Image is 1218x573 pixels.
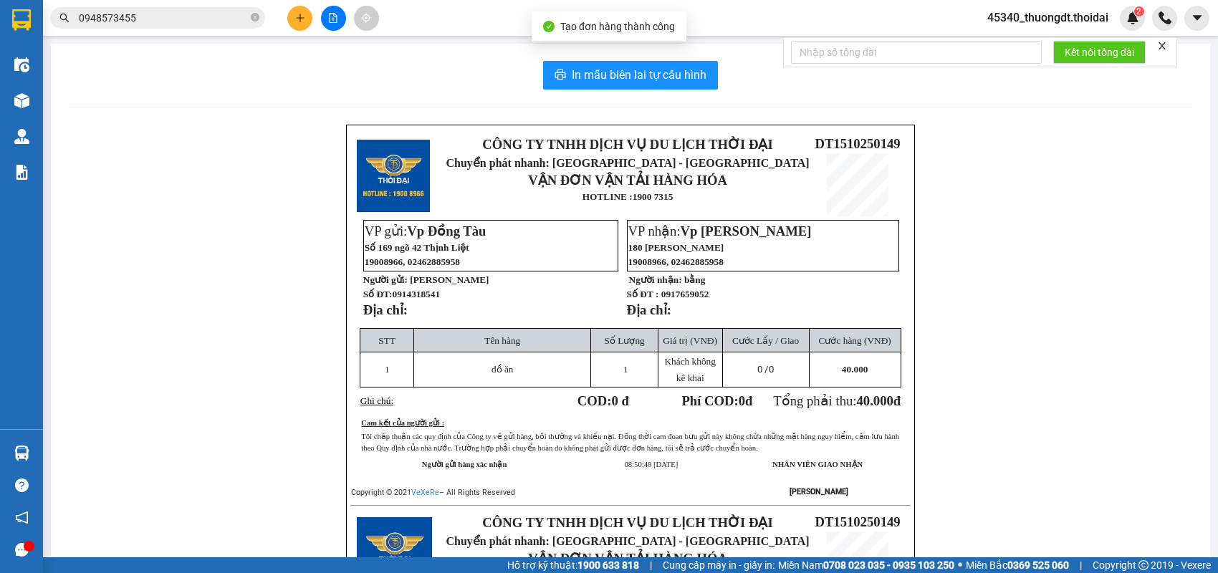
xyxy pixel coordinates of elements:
[328,13,338,23] span: file-add
[661,289,709,299] span: 0917659052
[628,256,724,267] span: 19008966, 02462885958
[15,511,29,524] span: notification
[543,61,718,90] button: printerIn mẫu biên lai tự cấu hình
[577,559,639,571] strong: 1900 633 818
[966,557,1069,573] span: Miền Bắc
[392,289,440,299] span: 0914318541
[582,191,633,202] strong: HOTLINE :
[15,543,29,557] span: message
[772,461,863,468] strong: NHÂN VIÊN GIAO NHẬN
[446,535,810,547] span: Chuyển phát nhanh: [GEOGRAPHIC_DATA] - [GEOGRAPHIC_DATA]
[251,11,259,25] span: close-circle
[351,488,515,497] span: Copyright © 2021 – All Rights Reserved
[14,57,29,72] img: warehouse-icon
[1136,6,1141,16] span: 2
[1159,11,1171,24] img: phone-icon
[628,242,724,253] span: 180 [PERSON_NAME]
[411,488,439,497] a: VeXeRe
[295,13,305,23] span: plus
[321,6,346,31] button: file-add
[627,302,671,317] strong: Địa chỉ:
[791,41,1042,64] input: Nhập số tổng đài
[1134,6,1144,16] sup: 2
[1184,6,1209,31] button: caret-down
[790,487,848,496] strong: [PERSON_NAME]
[769,364,774,375] span: 0
[361,433,899,452] span: Tôi chấp thuận các quy định của Công ty về gửi hàng, bồi thường và khiếu nại. Đồng thời cam đoan ...
[410,274,489,285] span: [PERSON_NAME]
[357,140,430,213] img: logo
[422,461,507,468] strong: Người gửi hàng xác nhận
[577,393,629,408] strong: COD:
[815,514,900,529] span: DT1510250149
[1157,41,1167,51] span: close
[361,13,371,23] span: aim
[958,562,962,568] span: ⚪️
[555,69,566,82] span: printer
[778,557,954,573] span: Miền Nam
[627,289,659,299] strong: Số ĐT :
[1138,560,1149,570] span: copyright
[815,136,900,151] span: DT1510250149
[14,129,29,144] img: warehouse-icon
[1080,557,1082,573] span: |
[13,11,129,58] strong: CÔNG TY TNHH DỊCH VỤ DU LỊCH THỜI ĐẠI
[507,557,639,573] span: Hỗ trợ kỹ thuật:
[407,223,486,239] span: Vp Đồng Tàu
[624,461,678,468] span: 08:50:48 [DATE]
[664,356,715,383] span: Khách không kê khai
[1007,559,1069,571] strong: 0369 525 060
[572,66,706,84] span: In mẫu biên lai tự cấu hình
[611,393,628,408] span: 0 đ
[684,274,706,285] span: bằng
[856,393,893,408] span: 40.000
[823,559,954,571] strong: 0708 023 035 - 0935 103 250
[681,223,812,239] span: Vp [PERSON_NAME]
[773,393,901,408] span: Tổng phải thu:
[135,96,220,111] span: DT1510250149
[251,13,259,21] span: close-circle
[14,165,29,180] img: solution-icon
[9,62,133,112] span: Chuyển phát nhanh: [GEOGRAPHIC_DATA] - [GEOGRAPHIC_DATA]
[365,242,469,253] span: Số 169 ngõ 42 Thịnh Liệt
[757,364,774,375] span: 0 /
[482,515,772,530] strong: CÔNG TY TNHH DỊCH VỤ DU LỊCH THỜI ĐẠI
[663,557,775,573] span: Cung cấp máy in - giấy in:
[360,395,393,406] span: Ghi chú:
[633,191,673,202] strong: 1900 7315
[628,223,812,239] span: VP nhận:
[484,335,520,346] span: Tên hàng
[528,173,727,188] strong: VẬN ĐƠN VẬN TẢI HÀNG HÓA
[354,6,379,31] button: aim
[893,393,901,408] span: đ
[79,10,248,26] input: Tìm tên, số ĐT hoặc mã đơn
[528,551,727,566] strong: VẬN ĐƠN VẬN TẢI HÀNG HÓA
[14,446,29,461] img: warehouse-icon
[378,335,395,346] span: STT
[12,9,31,31] img: logo-vxr
[363,302,408,317] strong: Địa chỉ:
[361,419,444,427] u: Cam kết của người gửi :
[605,335,645,346] span: Số Lượng
[365,256,460,267] span: 19008966, 02462885958
[446,157,810,169] span: Chuyển phát nhanh: [GEOGRAPHIC_DATA] - [GEOGRAPHIC_DATA]
[365,223,486,239] span: VP gửi:
[385,364,390,375] span: 1
[1191,11,1204,24] span: caret-down
[629,274,682,285] strong: Người nhận:
[976,9,1120,27] span: 45340_thuongdt.thoidai
[650,557,652,573] span: |
[681,393,752,408] strong: Phí COD: đ
[287,6,312,31] button: plus
[1126,11,1139,24] img: icon-new-feature
[1053,41,1146,64] button: Kết nối tổng đài
[363,274,408,285] strong: Người gửi:
[842,364,868,375] span: 40.000
[560,21,675,32] span: Tạo đơn hàng thành công
[739,393,745,408] span: 0
[543,21,555,32] span: check-circle
[5,51,8,124] img: logo
[59,13,69,23] span: search
[732,335,799,346] span: Cước Lấy / Giao
[15,478,29,492] span: question-circle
